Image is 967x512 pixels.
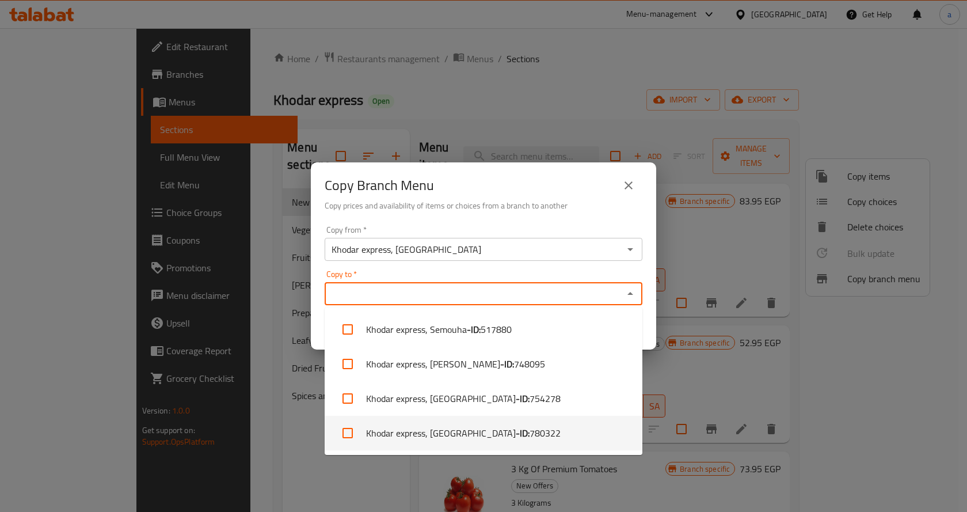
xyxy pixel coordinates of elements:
[516,392,530,405] b: - ID:
[500,357,514,371] b: - ID:
[516,426,530,440] b: - ID:
[467,323,481,336] b: - ID:
[530,426,561,440] span: 780322
[325,312,642,347] li: Khodar express, Semouha
[514,357,545,371] span: 748095
[615,172,642,199] button: close
[622,286,638,302] button: Close
[622,241,638,257] button: Open
[325,176,434,195] h2: Copy Branch Menu
[481,323,512,336] span: 517880
[325,199,642,212] h6: Copy prices and availability of items or choices from a branch to another
[530,392,561,405] span: 754278
[325,381,642,416] li: Khodar express, [GEOGRAPHIC_DATA]
[325,347,642,381] li: Khodar express, [PERSON_NAME]
[325,416,642,450] li: Khodar express, [GEOGRAPHIC_DATA]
